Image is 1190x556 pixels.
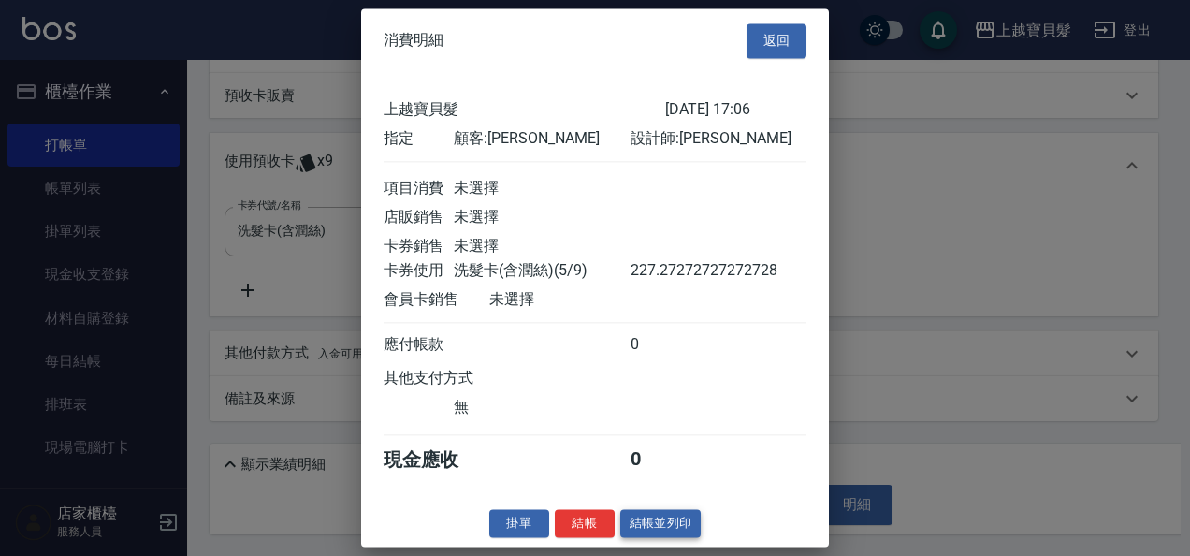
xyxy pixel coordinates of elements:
[631,129,806,149] div: 設計師: [PERSON_NAME]
[454,398,630,417] div: 無
[631,447,701,473] div: 0
[454,129,630,149] div: 顧客: [PERSON_NAME]
[384,129,454,149] div: 指定
[454,179,630,198] div: 未選擇
[384,32,443,51] span: 消費明細
[384,369,525,388] div: 其他支付方式
[555,509,615,538] button: 結帳
[384,179,454,198] div: 項目消費
[384,335,454,355] div: 應付帳款
[620,509,702,538] button: 結帳並列印
[384,290,489,310] div: 會員卡銷售
[454,237,630,256] div: 未選擇
[384,447,489,473] div: 現金應收
[384,261,454,281] div: 卡券使用
[631,335,701,355] div: 0
[384,208,454,227] div: 店販銷售
[489,290,665,310] div: 未選擇
[489,509,549,538] button: 掛單
[747,23,806,58] button: 返回
[454,261,630,281] div: 洗髮卡(含潤絲)(5/9)
[665,100,806,120] div: [DATE] 17:06
[384,100,665,120] div: 上越寶貝髮
[454,208,630,227] div: 未選擇
[631,261,701,281] div: 227.27272727272728
[384,237,454,256] div: 卡券銷售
